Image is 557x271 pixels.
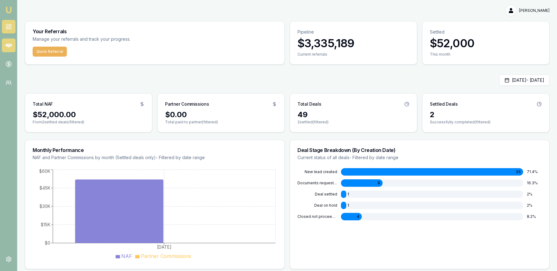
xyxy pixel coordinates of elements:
h3: Total NAF [33,101,53,107]
p: NAF and Partner Commissions by month (Settled deals only) - Filtered by date range [33,154,277,161]
span: 8 [378,181,380,186]
h3: Settled Deals [430,101,458,107]
h3: Total Deals [297,101,321,107]
h3: $52,000 [430,37,542,49]
div: 2 [430,110,542,120]
p: Pipeline [297,29,409,35]
span: 1 [348,192,349,197]
p: Total paid to partner (filtered) [165,120,277,125]
div: DEAL ON HOLD [297,203,337,208]
button: [DATE]- [DATE] [499,75,550,86]
tspan: $60K [39,168,50,174]
div: This month [430,52,542,57]
tspan: [DATE] [157,244,172,250]
button: Quick Referral [33,47,67,57]
p: From 2 settled deals (filtered) [33,120,145,125]
h3: Monthly Performance [33,148,277,153]
div: DOCUMENTS REQUESTED FROM CLIENT [297,181,337,186]
span: 4 [357,214,359,219]
p: Settled [430,29,542,35]
div: 2 % [527,192,542,197]
span: [PERSON_NAME] [519,8,550,13]
div: 2 % [527,203,542,208]
tspan: $45K [39,185,50,191]
span: 35 [516,169,521,174]
div: $52,000.00 [33,110,145,120]
div: 16.3 % [527,181,542,186]
p: Manage your referrals and track your progress. [33,36,192,43]
h3: Your Referrals [33,29,277,34]
h3: $3,335,189 [297,37,409,49]
div: $0.00 [165,110,277,120]
div: 8.2 % [527,214,542,219]
div: NEW LEAD CREATED [297,169,337,174]
div: DEAL SETTLED [297,192,337,197]
p: 2 settled (filtered) [297,120,409,125]
h3: Deal Stage Breakdown (By Creation Date) [297,148,542,153]
div: Current referrals [297,52,409,57]
img: emu-icon-u.png [5,6,12,14]
p: Successfully completed (filtered) [430,120,542,125]
tspan: $15K [41,222,50,227]
div: CLOSED NOT PROCEEDING [297,214,337,219]
span: 1 [348,203,349,208]
div: 71.4 % [527,169,542,174]
span: Partner Commissions [141,253,191,259]
p: Current status of all deals - Filtered by date range [297,154,542,161]
tspan: $0 [45,240,50,246]
h3: Partner Commissions [165,101,209,107]
span: NAF [121,253,132,259]
div: 49 [297,110,409,120]
tspan: $30K [39,204,50,209]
